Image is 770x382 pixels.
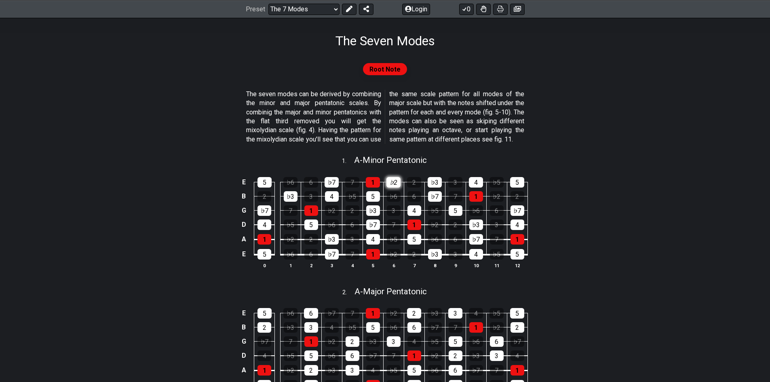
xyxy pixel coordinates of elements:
[346,219,359,230] div: 6
[366,205,380,216] div: ♭3
[407,365,421,376] div: 5
[325,350,339,361] div: ♭6
[386,177,401,188] div: ♭2
[489,177,504,188] div: ♭5
[325,249,339,260] div: ♭7
[489,308,504,319] div: ♭5
[335,33,435,49] h1: The Seven Modes
[511,234,524,245] div: 1
[428,177,442,188] div: ♭3
[511,219,524,230] div: 4
[239,203,249,217] td: G
[466,261,486,270] th: 10
[490,365,504,376] div: 7
[490,336,504,347] div: 6
[449,336,462,347] div: 5
[284,322,297,333] div: ♭3
[507,261,527,270] th: 12
[346,249,359,260] div: 7
[354,287,427,296] span: A - Major Pentatonic
[428,234,442,245] div: ♭6
[239,363,249,378] td: A
[239,217,249,232] td: D
[428,205,442,216] div: ♭5
[449,365,462,376] div: 6
[407,177,421,188] div: 2
[304,177,318,188] div: 6
[366,336,380,347] div: ♭3
[407,322,421,333] div: 6
[469,234,483,245] div: ♭7
[239,306,249,321] td: E
[469,308,483,319] div: 4
[239,232,249,247] td: A
[346,350,359,361] div: 6
[257,205,271,216] div: ♭7
[366,350,380,361] div: ♭7
[304,308,318,319] div: 6
[449,219,462,230] div: 2
[449,322,462,333] div: 7
[257,234,271,245] div: 1
[490,205,504,216] div: 6
[363,261,383,270] th: 5
[469,365,483,376] div: ♭7
[510,3,525,15] button: Create image
[469,177,483,188] div: 4
[490,219,504,230] div: 3
[449,249,462,260] div: 3
[366,191,380,202] div: 5
[304,350,318,361] div: 5
[239,348,249,363] td: D
[449,234,462,245] div: 6
[445,261,466,270] th: 9
[490,322,504,333] div: ♭2
[366,249,380,260] div: 1
[304,205,318,216] div: 1
[342,288,354,297] span: 2 .
[407,234,421,245] div: 5
[387,350,401,361] div: 7
[284,205,297,216] div: 7
[407,191,421,202] div: 6
[387,191,401,202] div: ♭6
[469,205,483,216] div: ♭6
[511,249,524,260] div: 5
[345,308,359,319] div: 7
[284,234,297,245] div: ♭2
[239,320,249,334] td: B
[257,336,271,347] div: ♭7
[284,191,297,202] div: ♭3
[449,350,462,361] div: 2
[346,365,359,376] div: 3
[428,308,442,319] div: ♭3
[325,177,339,188] div: ♭7
[342,157,354,166] span: 1 .
[387,365,401,376] div: ♭5
[510,177,524,188] div: 5
[448,177,462,188] div: 3
[369,63,401,75] span: Root Note
[476,3,491,15] button: Toggle Dexterity for all fretkits
[257,249,271,260] div: 5
[346,234,359,245] div: 3
[366,177,380,188] div: 1
[486,261,507,270] th: 11
[407,249,421,260] div: 2
[283,177,297,188] div: ♭6
[257,177,272,188] div: 5
[366,365,380,376] div: 4
[407,350,421,361] div: 1
[428,249,442,260] div: ♭3
[325,308,339,319] div: ♭7
[359,3,373,15] button: Share Preset
[325,205,339,216] div: ♭2
[404,261,424,270] th: 7
[511,205,524,216] div: ♭7
[246,90,524,144] p: The seven modes can be derived by combining the minor and major pentatonic scales. By combinig th...
[428,336,442,347] div: ♭5
[257,350,271,361] div: 4
[387,219,401,230] div: 7
[449,205,462,216] div: 5
[280,261,301,270] th: 1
